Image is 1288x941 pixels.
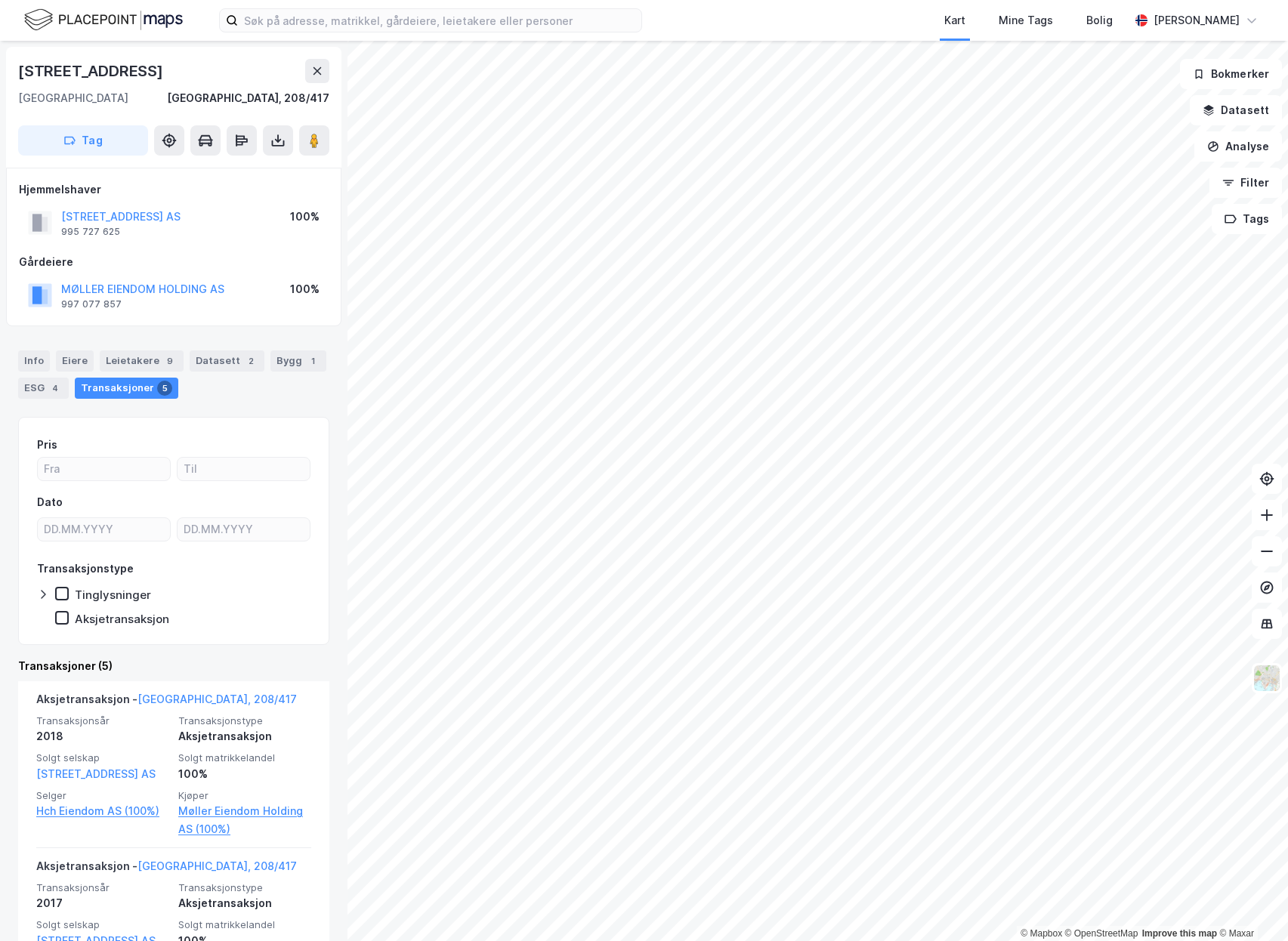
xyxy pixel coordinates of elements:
[1142,928,1217,939] a: Improve this map
[1190,95,1282,125] button: Datasett
[243,353,258,369] div: 2
[19,180,329,199] div: Hjemmelshaver
[18,89,128,107] div: [GEOGRAPHIC_DATA]
[36,918,169,931] span: Solgt selskap
[178,458,310,480] input: Til
[290,208,320,226] div: 100%
[167,89,329,107] div: [GEOGRAPHIC_DATA], 208/417
[36,767,156,780] a: [STREET_ADDRESS] AS
[290,280,320,298] div: 100%
[178,802,311,838] a: Møller Eiendom Holding AS (100%)
[36,690,297,714] div: Aksjetransaksjon -
[270,350,326,372] div: Bygg
[61,226,120,238] div: 995 727 625
[18,125,148,156] button: Tag
[1180,59,1282,89] button: Bokmerker
[178,789,311,802] span: Kjøper
[36,714,169,727] span: Transaksjonsår
[137,693,297,705] a: [GEOGRAPHIC_DATA], 208/417
[190,350,264,372] div: Datasett
[75,378,178,399] div: Transaksjoner
[178,765,311,783] div: 100%
[19,253,329,271] div: Gårdeiere
[178,881,311,894] span: Transaksjonstype
[75,612,169,626] div: Aksjetransaksjon
[75,588,151,602] div: Tinglysninger
[157,381,172,396] div: 5
[36,789,169,802] span: Selger
[1212,204,1282,234] button: Tags
[178,751,311,764] span: Solgt matrikkelandel
[37,560,134,578] div: Transaksjonstype
[178,727,311,745] div: Aksjetransaksjon
[1021,928,1062,939] a: Mapbox
[24,7,183,33] img: logo.f888ab2527a4732fd821a326f86c7f29.svg
[36,802,169,820] a: Hch Eiendom AS (100%)
[178,918,311,931] span: Solgt matrikkelandel
[36,751,169,764] span: Solgt selskap
[36,881,169,894] span: Transaksjonsår
[18,378,69,399] div: ESG
[48,381,63,396] div: 4
[37,436,57,454] div: Pris
[56,350,94,372] div: Eiere
[1065,928,1138,939] a: OpenStreetMap
[18,350,50,372] div: Info
[305,353,320,369] div: 1
[178,714,311,727] span: Transaksjonstype
[61,298,122,310] div: 997 077 857
[1154,11,1240,29] div: [PERSON_NAME]
[36,857,297,881] div: Aksjetransaksjon -
[178,518,310,541] input: DD.MM.YYYY
[1209,168,1282,198] button: Filter
[37,493,63,511] div: Dato
[36,894,169,912] div: 2017
[38,518,170,541] input: DD.MM.YYYY
[18,59,166,83] div: [STREET_ADDRESS]
[137,859,297,872] a: [GEOGRAPHIC_DATA], 208/417
[238,9,641,32] input: Søk på adresse, matrikkel, gårdeiere, leietakere eller personer
[162,353,178,369] div: 9
[1194,131,1282,162] button: Analyse
[1212,868,1288,941] div: Kontrollprogram for chat
[38,458,170,480] input: Fra
[944,11,965,29] div: Kart
[18,657,329,675] div: Transaksjoner (5)
[1212,868,1288,941] iframe: Chat Widget
[178,894,311,912] div: Aksjetransaksjon
[36,727,169,745] div: 2018
[1252,664,1281,693] img: Z
[1086,11,1113,29] div: Bolig
[999,11,1053,29] div: Mine Tags
[100,350,184,372] div: Leietakere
